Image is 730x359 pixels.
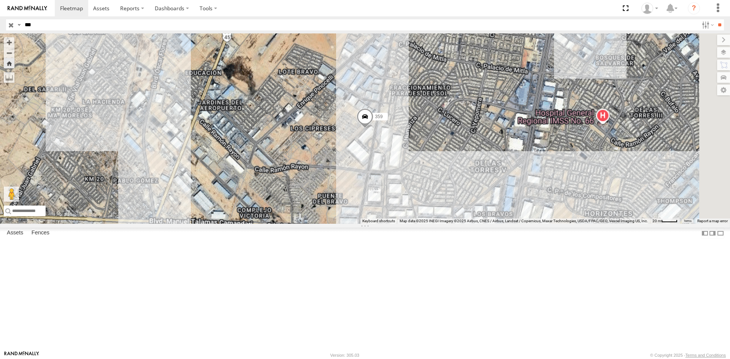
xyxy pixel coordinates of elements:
[717,85,730,95] label: Map Settings
[686,353,726,357] a: Terms and Conditions
[375,114,382,119] span: 359
[697,219,728,223] a: Report a map error
[639,3,661,14] div: Roberto Garcia
[688,2,700,14] i: ?
[3,228,27,239] label: Assets
[4,72,14,83] label: Measure
[4,351,39,359] a: Visit our Website
[717,228,724,239] label: Hide Summary Table
[16,19,22,30] label: Search Query
[650,218,680,224] button: Map Scale: 20 m per 39 pixels
[701,228,709,239] label: Dock Summary Table to the Left
[400,219,648,223] span: Map data ©2025 INEGI Imagery ©2025 Airbus, CNES / Airbus, Landsat / Copernicus, Maxar Technologie...
[699,19,715,30] label: Search Filter Options
[4,187,19,202] button: Drag Pegman onto the map to open Street View
[4,37,14,47] button: Zoom in
[684,220,692,223] a: Terms
[652,219,661,223] span: 20 m
[330,353,359,357] div: Version: 305.03
[28,228,53,239] label: Fences
[362,218,395,224] button: Keyboard shortcuts
[8,6,47,11] img: rand-logo.svg
[4,58,14,68] button: Zoom Home
[709,228,716,239] label: Dock Summary Table to the Right
[650,353,726,357] div: © Copyright 2025 -
[4,47,14,58] button: Zoom out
